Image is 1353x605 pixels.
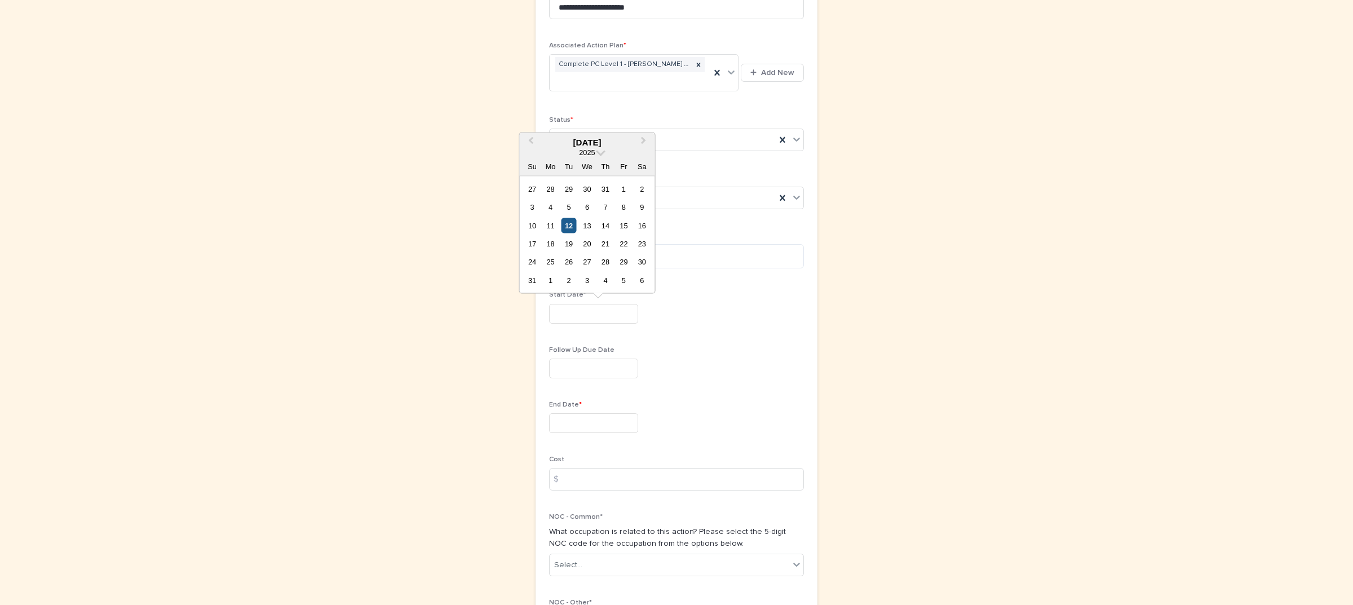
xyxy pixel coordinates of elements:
div: Choose Wednesday, August 6th, 2025 [580,200,595,215]
div: Choose Saturday, August 9th, 2025 [634,200,649,215]
div: month 2025-08 [523,179,651,289]
div: Complete PC Level 1 - [PERSON_NAME] - [DATE] [555,57,692,72]
div: $ [549,468,572,491]
span: Status [549,117,573,123]
div: Choose Thursday, August 21st, 2025 [598,236,613,251]
span: End Date [549,401,582,408]
div: Choose Friday, September 5th, 2025 [616,272,631,288]
div: Choose Wednesday, August 20th, 2025 [580,236,595,251]
div: Choose Saturday, August 2nd, 2025 [634,181,649,196]
div: Choose Friday, August 15th, 2025 [616,218,631,233]
div: Su [524,158,540,174]
div: Choose Wednesday, September 3rd, 2025 [580,272,595,288]
div: Choose Thursday, August 7th, 2025 [598,200,613,215]
div: Choose Sunday, August 24th, 2025 [524,254,540,270]
div: Choose Friday, August 29th, 2025 [616,254,631,270]
span: NOC - Common* [549,514,603,520]
div: Choose Thursday, August 14th, 2025 [598,218,613,233]
div: Choose Wednesday, August 27th, 2025 [580,254,595,270]
div: Choose Wednesday, July 30th, 2025 [580,181,595,196]
div: Choose Monday, July 28th, 2025 [543,181,558,196]
button: Next Month [636,134,654,152]
div: Choose Monday, August 11th, 2025 [543,218,558,233]
div: Choose Thursday, August 28th, 2025 [598,254,613,270]
div: Th [598,158,613,174]
span: Follow Up Due Date [549,347,614,354]
div: Choose Sunday, July 27th, 2025 [524,181,540,196]
div: Choose Thursday, September 4th, 2025 [598,272,613,288]
div: Choose Monday, August 25th, 2025 [543,254,558,270]
div: Choose Friday, August 1st, 2025 [616,181,631,196]
div: Choose Monday, September 1st, 2025 [543,272,558,288]
div: Mo [543,158,558,174]
div: Select... [554,559,582,571]
div: Choose Tuesday, August 12th, 2025 [561,218,576,233]
button: Add New [741,64,804,82]
div: Fr [616,158,631,174]
div: Choose Tuesday, July 29th, 2025 [561,181,576,196]
span: Add New [761,69,794,77]
div: Choose Tuesday, August 26th, 2025 [561,254,576,270]
div: Choose Friday, August 8th, 2025 [616,200,631,215]
div: Choose Saturday, August 16th, 2025 [634,218,649,233]
div: Choose Tuesday, August 5th, 2025 [561,200,576,215]
div: Choose Monday, August 4th, 2025 [543,200,558,215]
p: What occupation is related to this action? Please select the 5-digit NOC code for the occupation ... [549,526,804,550]
span: 2025 [579,148,595,156]
div: We [580,158,595,174]
div: Choose Sunday, August 31st, 2025 [524,272,540,288]
div: Choose Saturday, August 30th, 2025 [634,254,649,270]
div: Choose Wednesday, August 13th, 2025 [580,218,595,233]
span: Cost [549,456,564,463]
span: Associated Action Plan [549,42,626,49]
div: Choose Saturday, August 23rd, 2025 [634,236,649,251]
div: [DATE] [519,137,655,147]
div: Choose Sunday, August 17th, 2025 [524,236,540,251]
div: Choose Saturday, September 6th, 2025 [634,272,649,288]
div: Tu [561,158,576,174]
div: Choose Sunday, August 3rd, 2025 [524,200,540,215]
div: Sa [634,158,649,174]
button: Previous Month [520,134,538,152]
div: Choose Friday, August 22nd, 2025 [616,236,631,251]
div: Choose Monday, August 18th, 2025 [543,236,558,251]
div: Choose Sunday, August 10th, 2025 [524,218,540,233]
div: Choose Tuesday, September 2nd, 2025 [561,272,576,288]
div: Choose Thursday, July 31st, 2025 [598,181,613,196]
div: Choose Tuesday, August 19th, 2025 [561,236,576,251]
